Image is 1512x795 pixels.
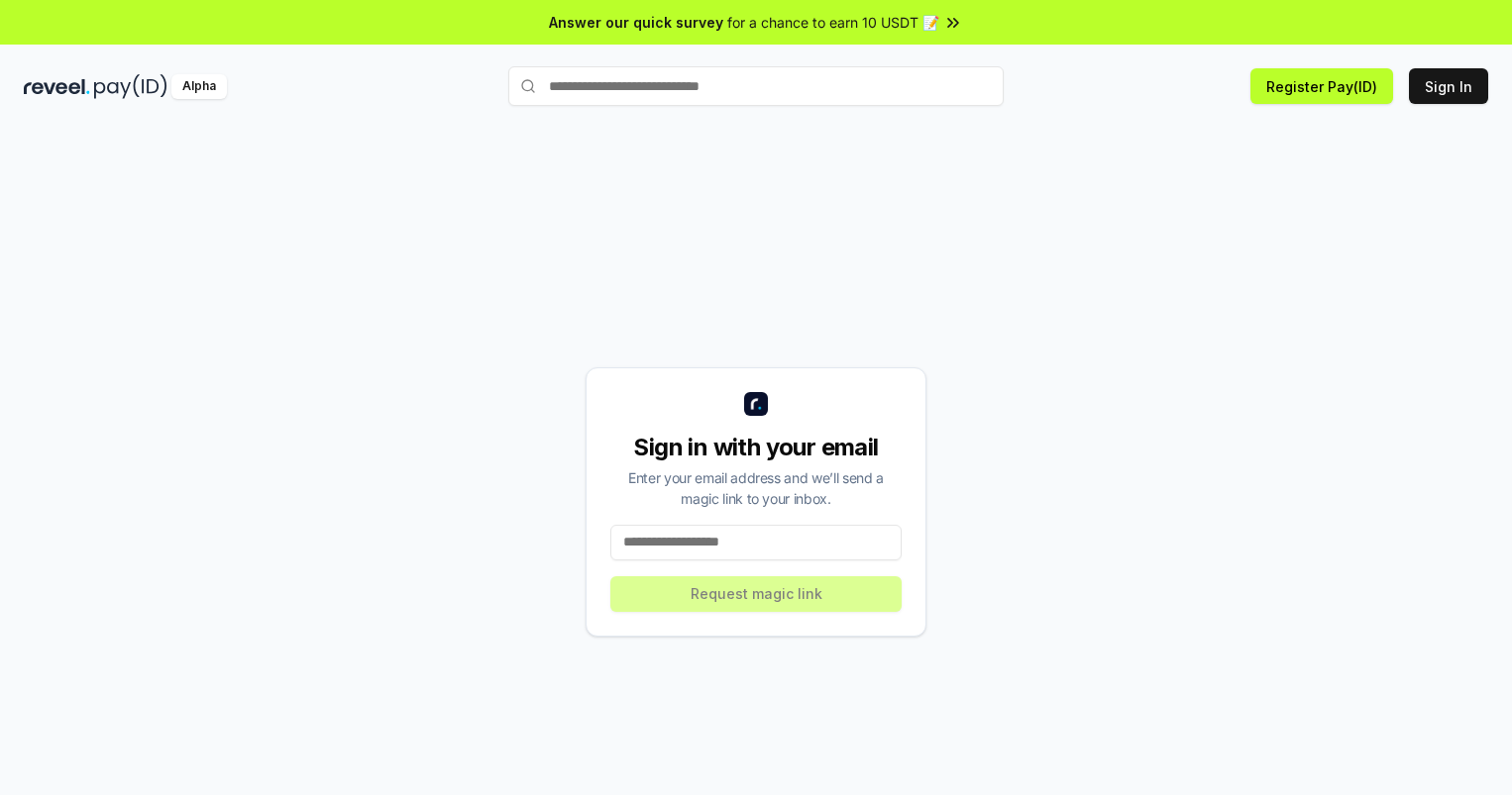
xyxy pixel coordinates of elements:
div: Sign in with your email [610,432,902,463]
button: Register Pay(ID) [1250,68,1393,104]
div: Enter your email address and we’ll send a magic link to your inbox. [610,467,902,509]
img: logo_small [744,392,768,416]
span: Answer our quick survey [549,12,723,33]
img: reveel_dark [24,74,90,99]
div: Alpha [171,74,227,99]
img: pay_id [94,74,167,99]
span: for a chance to earn 10 USDT 📝 [727,12,939,33]
button: Sign In [1409,68,1488,104]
